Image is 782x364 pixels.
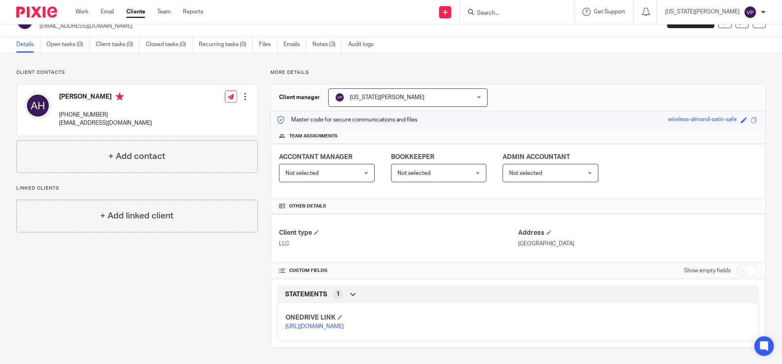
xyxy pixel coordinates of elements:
span: 1 [336,290,340,298]
h3: Client manager [279,93,320,101]
p: [EMAIL_ADDRESS][DOMAIN_NAME] [59,119,152,127]
span: Team assignments [289,133,338,139]
p: More details [270,69,766,76]
h4: + Add contact [108,150,165,163]
a: Clients [126,8,145,16]
h4: Address [518,229,757,237]
span: Other details [289,203,326,210]
a: Details [16,37,40,53]
span: Not selected [286,170,319,176]
a: Emails [283,37,306,53]
a: Audit logs [348,37,380,53]
span: [US_STATE][PERSON_NAME] [350,95,424,100]
a: Recurring tasks (0) [199,37,253,53]
p: Master code for secure communications and files [277,116,417,124]
h4: Client type [279,229,518,237]
a: Notes (3) [312,37,342,53]
h4: + Add linked client [100,210,174,222]
a: Closed tasks (0) [146,37,193,53]
a: [URL][DOMAIN_NAME] [286,324,344,329]
img: svg%3E [335,93,345,102]
span: Not selected [398,170,431,176]
a: Work [75,8,88,16]
p: [PHONE_NUMBER] [59,111,152,119]
a: Team [157,8,171,16]
p: Linked clients [16,185,258,192]
a: Files [259,37,277,53]
p: LLC [279,240,518,248]
span: BOOKKEEPER [391,154,434,160]
img: Pixie [16,7,57,18]
a: Open tasks (0) [46,37,90,53]
a: Reports [183,8,203,16]
a: Client tasks (0) [96,37,140,53]
a: Email [101,8,114,16]
p: Client contacts [16,69,258,76]
span: STATEMENTS [285,290,327,299]
input: Search [476,10,549,17]
img: svg%3E [25,93,51,119]
h4: CUSTOM FIELDS [279,267,518,274]
h4: [PERSON_NAME] [59,93,152,103]
div: wireless-almond-satin-safe [668,115,737,125]
span: Not selected [509,170,542,176]
p: [US_STATE][PERSON_NAME] [665,8,740,16]
p: [EMAIL_ADDRESS][DOMAIN_NAME] [40,22,655,30]
i: Primary [116,93,124,101]
img: svg%3E [744,6,757,19]
span: ADMIN ACCOUNTANT [503,154,570,160]
p: [GEOGRAPHIC_DATA] [518,240,757,248]
h4: ONEDRIVE LINK [286,313,518,322]
span: ACCONTANT MANAGER [279,154,352,160]
span: Get Support [594,9,625,15]
label: Show empty fields [684,267,731,275]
